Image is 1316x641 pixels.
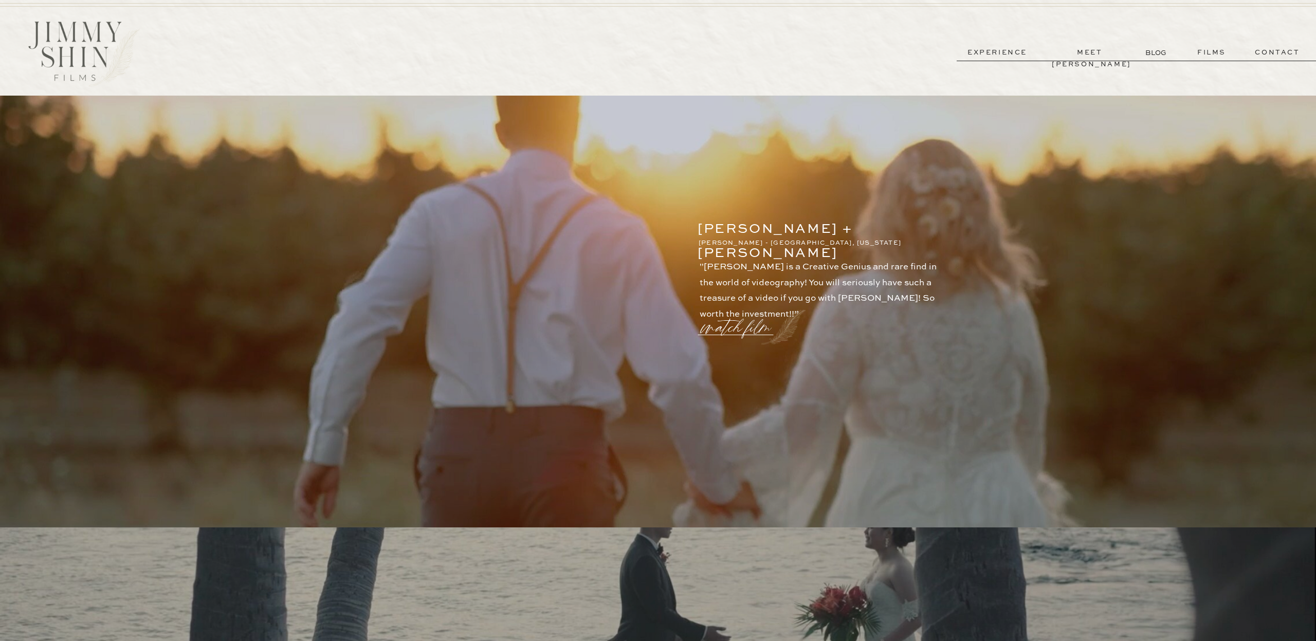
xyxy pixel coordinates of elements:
a: films [1186,47,1237,59]
p: [PERSON_NAME] - [GEOGRAPHIC_DATA], [US_STATE] [699,238,914,247]
a: watch film [702,302,776,341]
a: BLOG [1145,47,1168,58]
p: "[PERSON_NAME] is a Creative Genius and rare find in the world of videography! You will seriously... [700,260,947,310]
a: meet [PERSON_NAME] [1052,47,1128,59]
a: contact [1240,47,1314,59]
a: experience [959,47,1035,59]
p: [PERSON_NAME] + [PERSON_NAME] [698,217,913,231]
